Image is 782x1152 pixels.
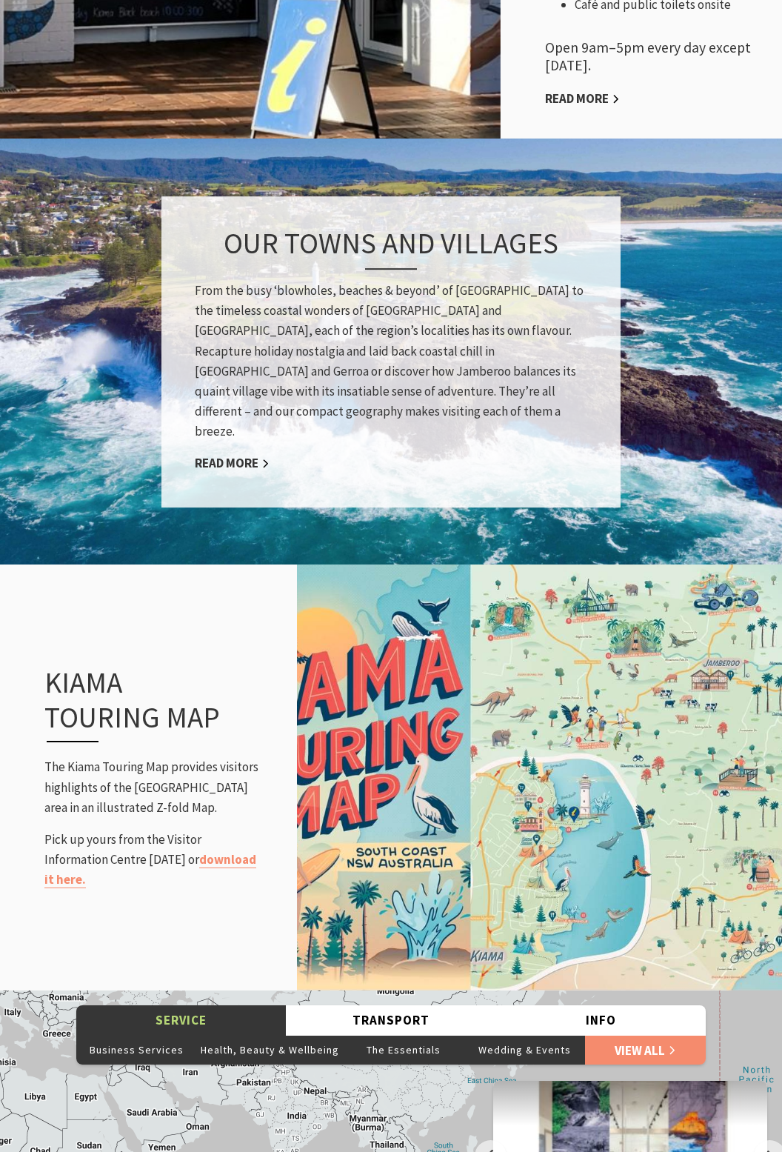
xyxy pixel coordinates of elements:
p: The Kiama Touring Map provides visitors highlights of the [GEOGRAPHIC_DATA] area in an illustrate... [44,757,260,818]
button: Wedding & Events [464,1035,585,1065]
button: Service [76,1005,286,1036]
button: The Essentials [343,1035,464,1065]
button: Business Services [76,1035,197,1065]
span: From the busy ‘blowholes, beaches & beyond’ of [GEOGRAPHIC_DATA] to the timeless coastal wonders ... [195,282,584,439]
button: Info [496,1005,706,1036]
h3: Kiama Touring Map [44,665,238,742]
a: Read More [545,90,620,107]
h5: Open 9am–5pm every day except [DATE]. [545,39,767,74]
p: Pick up yours from the Visitor Information Centre [DATE] or [44,830,260,890]
button: Health, Beauty & Wellbeing [197,1035,343,1065]
a: Read More [195,456,270,473]
a: View All [585,1035,706,1065]
h3: Our towns and villages [195,226,587,270]
button: Transport [286,1005,495,1036]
